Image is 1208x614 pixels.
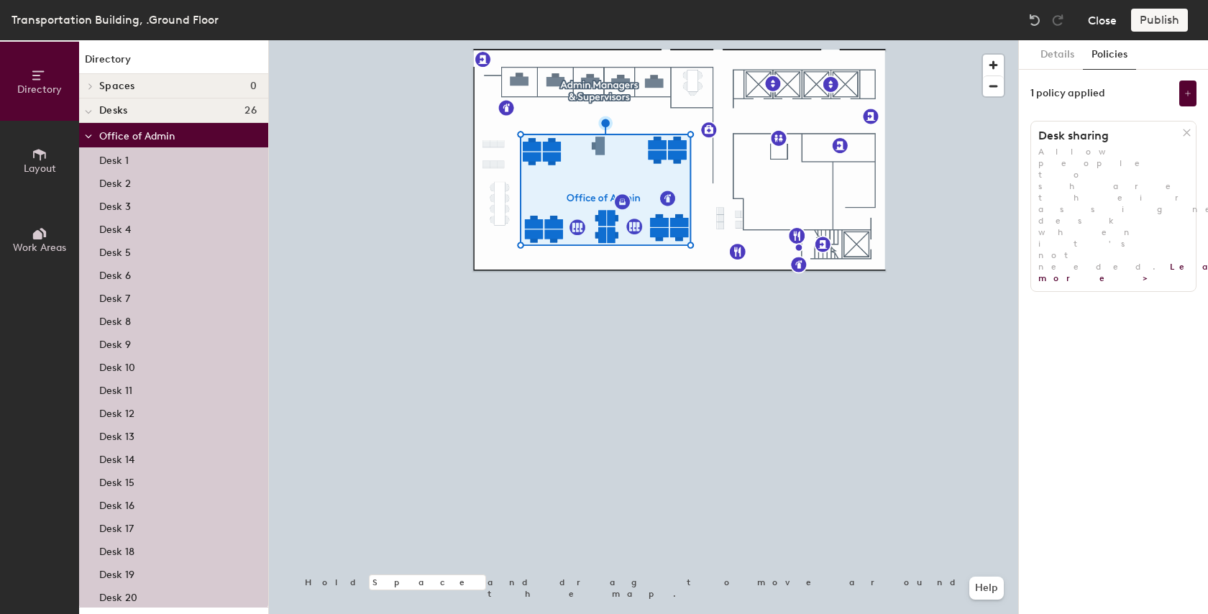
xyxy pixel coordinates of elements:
[99,449,134,466] p: Desk 14
[250,81,257,92] span: 0
[1088,9,1117,32] button: Close
[99,564,134,581] p: Desk 19
[99,495,134,512] p: Desk 16
[1028,13,1042,27] img: Undo
[79,52,268,74] h1: Directory
[99,288,130,305] p: Desk 7
[244,105,257,116] span: 26
[99,173,131,190] p: Desk 2
[99,81,135,92] span: Spaces
[24,162,56,175] span: Layout
[17,83,62,96] span: Directory
[99,518,134,535] p: Desk 17
[99,357,135,374] p: Desk 10
[99,242,131,259] p: Desk 5
[99,105,127,116] span: Desks
[99,150,129,167] p: Desk 1
[99,472,134,489] p: Desk 15
[1083,40,1136,70] button: Policies
[99,334,131,351] p: Desk 9
[13,242,66,254] span: Work Areas
[99,130,175,142] span: Office of Admin
[1031,129,1183,143] h1: Desk sharing
[1030,88,1105,99] div: 1 policy applied
[99,426,134,443] p: Desk 13
[1032,40,1083,70] button: Details
[1051,13,1065,27] img: Redo
[969,577,1004,600] button: Help
[99,587,137,604] p: Desk 20
[99,311,131,328] p: Desk 8
[12,11,219,29] div: Transportation Building, .Ground Floor
[99,219,131,236] p: Desk 4
[99,541,134,558] p: Desk 18
[99,196,131,213] p: Desk 3
[99,265,131,282] p: Desk 6
[99,380,132,397] p: Desk 11
[99,403,134,420] p: Desk 12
